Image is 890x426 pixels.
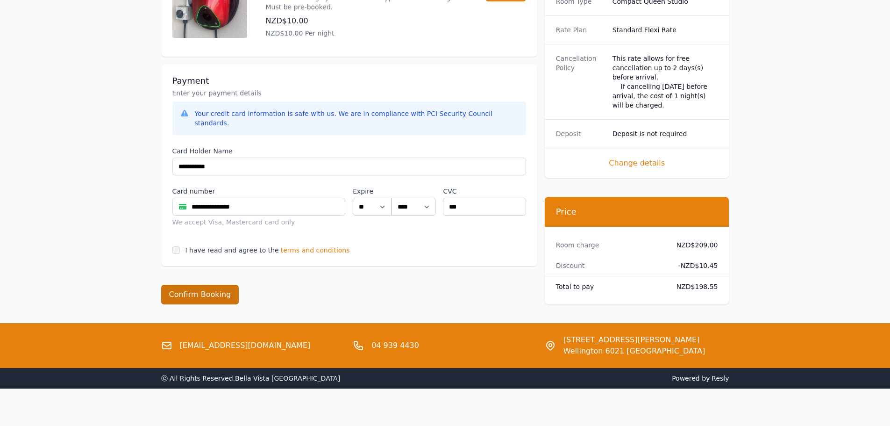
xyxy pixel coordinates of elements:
[180,340,311,351] a: [EMAIL_ADDRESS][DOMAIN_NAME]
[612,129,718,138] dd: Deposit is not required
[556,240,662,250] dt: Room charge
[669,282,718,291] dd: NZD$198.55
[563,334,705,346] span: [STREET_ADDRESS][PERSON_NAME]
[669,261,718,270] dd: - NZD$10.45
[556,282,662,291] dt: Total to pay
[371,340,419,351] a: 04 939 4430
[392,187,435,196] label: .
[449,374,729,383] span: Powered by
[556,206,718,217] h3: Price
[443,187,526,196] label: CVC
[195,109,519,128] div: Your credit card information is safe with us. We are in compliance with PCI Security Council stan...
[612,25,718,35] dd: Standard Flexi Rate
[353,187,392,196] label: Expire
[556,54,605,110] dt: Cancellation Policy
[712,375,729,382] a: Resly
[556,261,662,270] dt: Discount
[556,129,605,138] dt: Deposit
[266,15,467,27] p: NZD$10.00
[161,375,341,382] span: ⓒ All Rights Reserved. Bella Vista [GEOGRAPHIC_DATA]
[172,217,346,227] div: We accept Visa, Mastercard card only.
[556,25,605,35] dt: Rate Plan
[172,146,526,156] label: Card Holder Name
[172,75,526,87] h3: Payment
[185,246,279,254] label: I have read and agree to the
[563,346,705,357] span: Wellington 6021 [GEOGRAPHIC_DATA]
[556,158,718,169] span: Change details
[669,240,718,250] dd: NZD$209.00
[161,285,239,304] button: Confirm Booking
[266,29,467,38] p: NZD$10.00 Per night
[281,245,350,255] span: terms and conditions
[612,54,718,110] div: This rate allows for free cancellation up to 2 days(s) before arrival. If cancelling [DATE] befor...
[172,88,526,98] p: Enter your payment details
[172,187,346,196] label: Card number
